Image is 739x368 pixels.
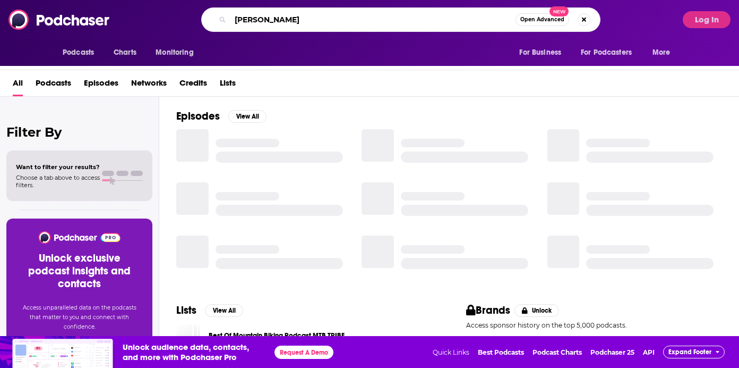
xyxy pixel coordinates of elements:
[574,43,647,63] button: open menu
[645,43,684,63] button: open menu
[36,74,71,96] a: Podcasts
[433,348,469,356] span: Quick Links
[156,45,193,60] span: Monitoring
[19,252,140,290] h3: Unlock exclusive podcast insights and contacts
[466,321,722,329] p: Access sponsor history on the top 5,000 podcasts.
[176,304,243,317] a: ListsView All
[16,174,100,189] span: Choose a tab above to access filters.
[8,10,110,30] img: Podchaser - Follow, Share and Rate Podcasts
[581,45,632,60] span: For Podcasters
[201,7,600,32] div: Search podcasts, credits, & more...
[590,348,634,356] a: Podchaser 25
[176,304,196,317] h2: Lists
[462,333,482,355] img: First Pro Logo
[16,163,100,171] span: Want to filter your results?
[38,231,121,244] img: Podchaser - Follow, Share and Rate Podcasts
[55,43,108,63] button: open menu
[176,110,220,123] h2: Episodes
[19,303,140,332] p: Access unparalleled data on the podcasts that matter to you and connect with confidence.
[519,45,561,60] span: For Business
[13,74,23,96] a: All
[209,330,345,341] a: Best Of Mountain Biking Podcast MTB TRIBE
[532,348,582,356] a: Podcast Charts
[176,110,267,123] a: EpisodesView All
[12,339,115,368] img: Insights visual
[131,74,167,96] a: Networks
[84,74,118,96] a: Episodes
[63,45,94,60] span: Podcasts
[205,304,243,317] button: View All
[466,304,510,317] h2: Brands
[179,74,207,96] a: Credits
[148,43,207,63] button: open menu
[520,17,564,22] span: Open Advanced
[107,43,143,63] a: Charts
[515,13,569,26] button: Open AdvancedNew
[478,348,524,356] a: Best Podcasts
[230,11,515,28] input: Search podcasts, credits, & more...
[512,43,574,63] button: open menu
[683,11,731,28] button: Log In
[514,304,560,317] button: Unlock
[6,124,152,140] h2: Filter By
[274,346,333,359] button: Request A Demo
[668,348,711,356] span: Expand Footer
[643,348,655,356] a: API
[549,6,569,16] span: New
[220,74,236,96] a: Lists
[663,346,725,358] button: Expand Footer
[123,342,266,362] span: Unlock audience data, contacts, and more with Podchaser Pro
[228,110,267,123] button: View All
[176,323,200,347] a: Best Of Mountain Biking Podcast MTB TRIBE
[114,45,136,60] span: Charts
[652,45,671,60] span: More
